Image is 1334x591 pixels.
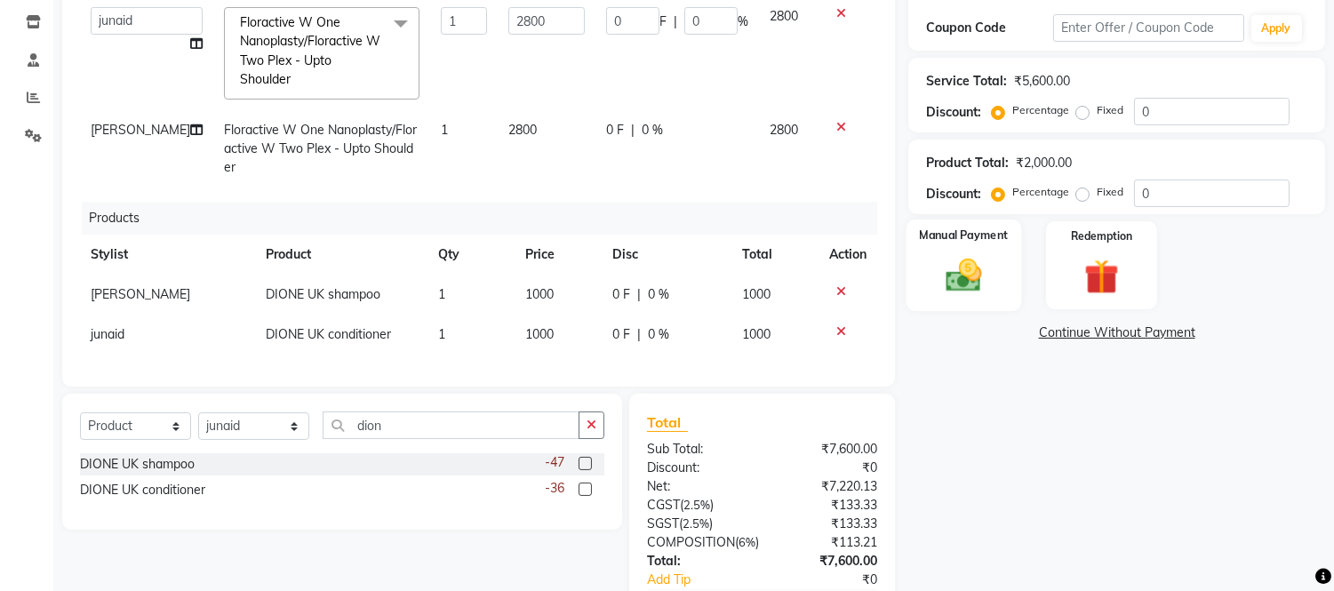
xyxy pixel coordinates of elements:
div: ( ) [634,496,763,515]
label: Fixed [1097,184,1123,200]
span: CGST [647,497,680,513]
div: Discount: [926,185,981,204]
div: ₹0 [763,459,891,477]
span: 0 F [606,121,624,140]
div: ₹113.21 [772,533,891,552]
span: 1000 [742,286,771,302]
label: Manual Payment [920,227,1009,244]
div: Products [82,202,891,235]
span: -47 [545,453,564,472]
span: 0 % [642,121,663,140]
label: Percentage [1012,184,1069,200]
div: ₹7,600.00 [763,440,891,459]
div: Service Total: [926,72,1007,91]
span: 1000 [525,326,554,342]
div: ₹133.33 [763,496,891,515]
span: Floractive W One Nanoplasty/Floractive W Two Plex - Upto Shoulder [240,14,380,87]
span: junaid [91,326,124,342]
th: Disc [602,235,731,275]
label: Redemption [1071,228,1132,244]
a: Continue Without Payment [912,323,1322,342]
span: 6% [739,535,755,549]
input: Enter Offer / Coupon Code [1053,14,1243,42]
span: Floractive W One Nanoplasty/Floractive W Two Plex - Upto Shoulder [224,122,417,175]
span: % [738,12,748,31]
span: 2.5% [683,516,709,531]
th: Qty [427,235,515,275]
div: Discount: [634,459,763,477]
span: -36 [545,479,564,498]
div: ₹133.33 [763,515,891,533]
span: 2800 [508,122,537,138]
label: Percentage [1012,102,1069,118]
div: Total: [634,552,763,571]
div: Net: [634,477,763,496]
div: ( ) [634,533,772,552]
button: Apply [1251,15,1302,42]
span: [PERSON_NAME] [91,122,190,138]
span: 1 [441,122,448,138]
span: 0 F [612,325,630,344]
th: Total [731,235,819,275]
span: 0 % [648,285,669,304]
span: 1000 [525,286,554,302]
span: | [674,12,677,31]
span: DIONE UK conditioner [266,326,391,342]
div: Product Total: [926,154,1009,172]
span: | [637,285,641,304]
div: Coupon Code [926,19,1053,37]
th: Stylist [80,235,255,275]
span: 2800 [770,122,798,138]
a: x [291,71,299,87]
span: | [637,325,641,344]
div: DIONE UK conditioner [80,481,205,499]
span: [PERSON_NAME] [91,286,190,302]
span: F [659,12,667,31]
img: _gift.svg [1074,255,1130,299]
span: Total [647,413,688,432]
span: 1 [438,286,445,302]
div: Sub Total: [634,440,763,459]
div: ₹0 [784,571,891,589]
div: ₹7,220.13 [763,477,891,496]
span: DIONE UK shampoo [266,286,380,302]
input: Search or Scan [323,411,579,439]
span: COMPOSITION [647,534,735,550]
div: ₹7,600.00 [763,552,891,571]
span: 1 [438,326,445,342]
div: DIONE UK shampoo [80,455,195,474]
label: Fixed [1097,102,1123,118]
span: SGST [647,515,679,531]
span: 0 F [612,285,630,304]
span: 0 % [648,325,669,344]
th: Product [255,235,427,275]
div: ₹5,600.00 [1014,72,1070,91]
div: ( ) [634,515,763,533]
div: Discount: [926,103,981,122]
span: | [631,121,635,140]
a: Add Tip [634,571,784,589]
span: 2800 [770,8,798,24]
div: ₹2,000.00 [1016,154,1072,172]
th: Price [515,235,602,275]
th: Action [819,235,877,275]
img: _cash.svg [935,255,994,297]
span: 2.5% [683,498,710,512]
span: 1000 [742,326,771,342]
